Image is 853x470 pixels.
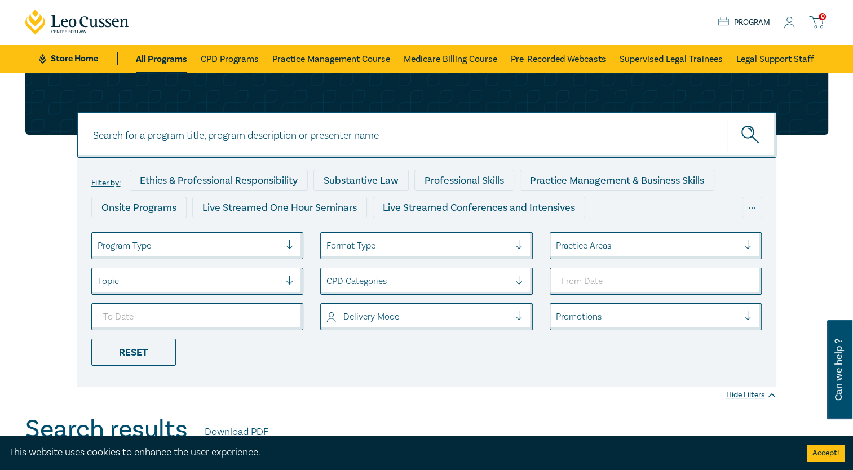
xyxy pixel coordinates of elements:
button: Accept cookies [807,445,845,462]
a: Store Home [39,52,117,65]
input: select [556,240,558,252]
div: Practice Management & Business Skills [520,170,714,191]
div: Live Streamed One Hour Seminars [192,197,367,218]
div: Live Streamed Conferences and Intensives [373,197,585,218]
a: Legal Support Staff [736,45,814,73]
input: select [98,275,100,287]
input: To Date [91,303,304,330]
div: ... [742,197,762,218]
input: select [556,311,558,323]
div: This website uses cookies to enhance the user experience. [8,445,790,460]
input: select [326,240,329,252]
a: Program [718,16,770,29]
input: select [98,240,100,252]
a: CPD Programs [201,45,259,73]
a: Download PDF [205,425,268,440]
span: 0 [819,13,826,20]
a: All Programs [136,45,187,73]
input: select [326,275,329,287]
div: Substantive Law [313,170,409,191]
a: Practice Management Course [272,45,390,73]
div: Live Streamed Practical Workshops [91,224,270,245]
div: Onsite Programs [91,197,187,218]
input: From Date [550,268,762,295]
input: Search for a program title, program description or presenter name [77,112,776,158]
div: Reset [91,339,176,366]
input: select [326,311,329,323]
a: Medicare Billing Course [404,45,497,73]
div: Pre-Recorded Webcasts [276,224,405,245]
label: Filter by: [91,179,121,188]
div: 10 CPD Point Packages [411,224,534,245]
h1: Search results [25,415,188,444]
div: National Programs [540,224,644,245]
div: Hide Filters [726,389,776,401]
a: Pre-Recorded Webcasts [511,45,606,73]
a: Supervised Legal Trainees [620,45,723,73]
div: Ethics & Professional Responsibility [130,170,308,191]
div: Professional Skills [414,170,514,191]
span: Can we help ? [833,327,844,413]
